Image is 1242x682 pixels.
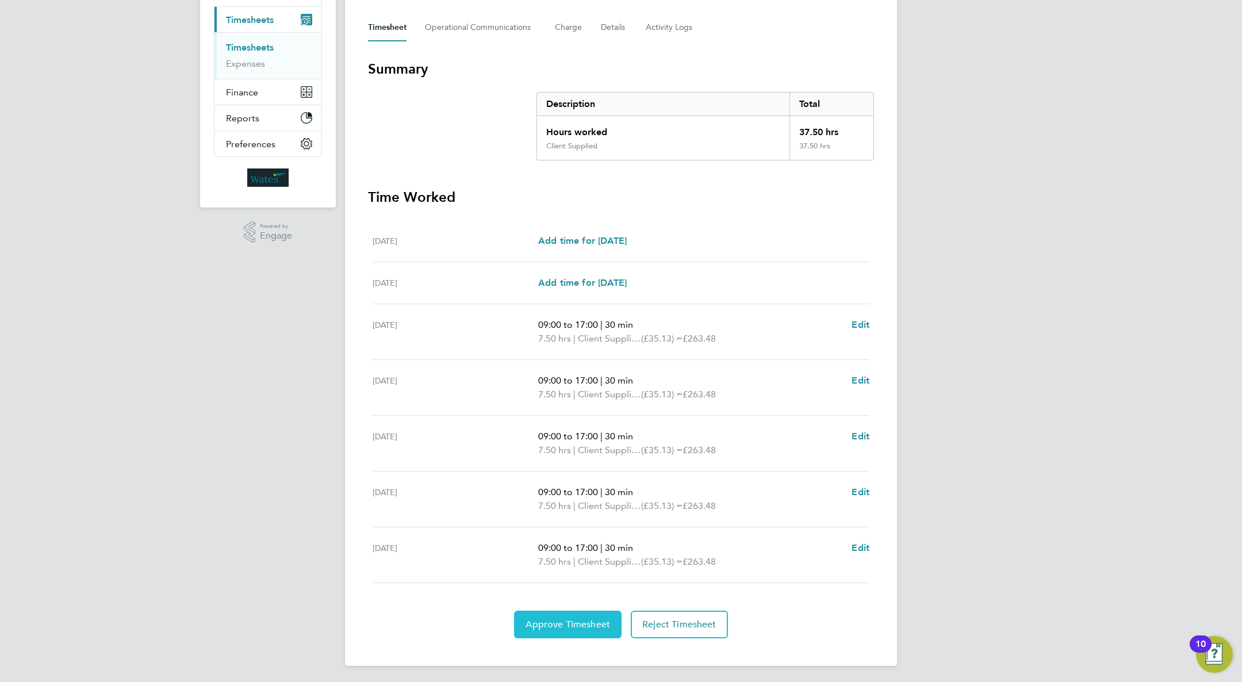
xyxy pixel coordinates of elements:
[600,542,603,553] span: |
[538,375,598,386] span: 09:00 to 17:00
[226,87,258,98] span: Finance
[852,486,869,497] span: Edit
[373,430,538,457] div: [DATE]
[214,32,321,79] div: Timesheets
[641,445,683,455] span: (£35.13) =
[852,374,869,388] a: Edit
[214,131,321,156] button: Preferences
[641,556,683,567] span: (£35.13) =
[373,485,538,513] div: [DATE]
[538,234,627,248] a: Add time for [DATE]
[368,188,874,206] h3: Time Worked
[852,541,869,555] a: Edit
[260,221,292,231] span: Powered by
[631,611,728,638] button: Reject Timesheet
[852,318,869,332] a: Edit
[578,499,641,513] span: Client Supplied
[573,333,576,344] span: |
[605,486,633,497] span: 30 min
[573,445,576,455] span: |
[226,58,265,69] a: Expenses
[578,555,641,569] span: Client Supplied
[214,79,321,105] button: Finance
[852,431,869,442] span: Edit
[852,485,869,499] a: Edit
[368,60,874,78] h3: Summary
[789,141,873,160] div: 37.50 hrs
[573,500,576,511] span: |
[789,116,873,141] div: 37.50 hrs
[605,375,633,386] span: 30 min
[1196,636,1233,673] button: Open Resource Center, 10 new notifications
[373,318,538,346] div: [DATE]
[226,113,259,124] span: Reports
[538,542,598,553] span: 09:00 to 17:00
[214,105,321,131] button: Reports
[555,14,582,41] button: Charge
[600,431,603,442] span: |
[260,231,292,241] span: Engage
[646,14,694,41] button: Activity Logs
[605,542,633,553] span: 30 min
[573,556,576,567] span: |
[373,541,538,569] div: [DATE]
[214,168,322,187] a: Go to home page
[852,542,869,553] span: Edit
[578,443,641,457] span: Client Supplied
[641,389,683,400] span: (£35.13) =
[852,375,869,386] span: Edit
[247,168,289,187] img: wates-logo-retina.png
[605,431,633,442] span: 30 min
[641,333,683,344] span: (£35.13) =
[852,430,869,443] a: Edit
[368,14,407,41] button: Timesheet
[538,556,571,567] span: 7.50 hrs
[546,141,597,151] div: Client Supplied
[683,500,716,511] span: £263.48
[526,619,610,630] span: Approve Timesheet
[578,388,641,401] span: Client Supplied
[538,431,598,442] span: 09:00 to 17:00
[600,486,603,497] span: |
[1195,644,1206,659] div: 10
[601,14,627,41] button: Details
[578,332,641,346] span: Client Supplied
[852,319,869,330] span: Edit
[538,276,627,290] a: Add time for [DATE]
[538,319,598,330] span: 09:00 to 17:00
[214,7,321,32] button: Timesheets
[683,556,716,567] span: £263.48
[373,374,538,401] div: [DATE]
[789,93,873,116] div: Total
[538,333,571,344] span: 7.50 hrs
[642,619,716,630] span: Reject Timesheet
[538,486,598,497] span: 09:00 to 17:00
[425,14,536,41] button: Operational Communications
[538,500,571,511] span: 7.50 hrs
[373,276,538,290] div: [DATE]
[537,116,789,141] div: Hours worked
[244,221,293,243] a: Powered byEngage
[683,333,716,344] span: £263.48
[368,60,874,638] section: Timesheet
[573,389,576,400] span: |
[226,42,274,53] a: Timesheets
[537,93,789,116] div: Description
[600,375,603,386] span: |
[373,234,538,248] div: [DATE]
[226,14,274,25] span: Timesheets
[605,319,633,330] span: 30 min
[641,500,683,511] span: (£35.13) =
[600,319,603,330] span: |
[683,389,716,400] span: £263.48
[536,92,874,160] div: Summary
[683,445,716,455] span: £263.48
[538,389,571,400] span: 7.50 hrs
[226,139,275,150] span: Preferences
[514,611,622,638] button: Approve Timesheet
[538,445,571,455] span: 7.50 hrs
[538,277,627,288] span: Add time for [DATE]
[538,235,627,246] span: Add time for [DATE]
